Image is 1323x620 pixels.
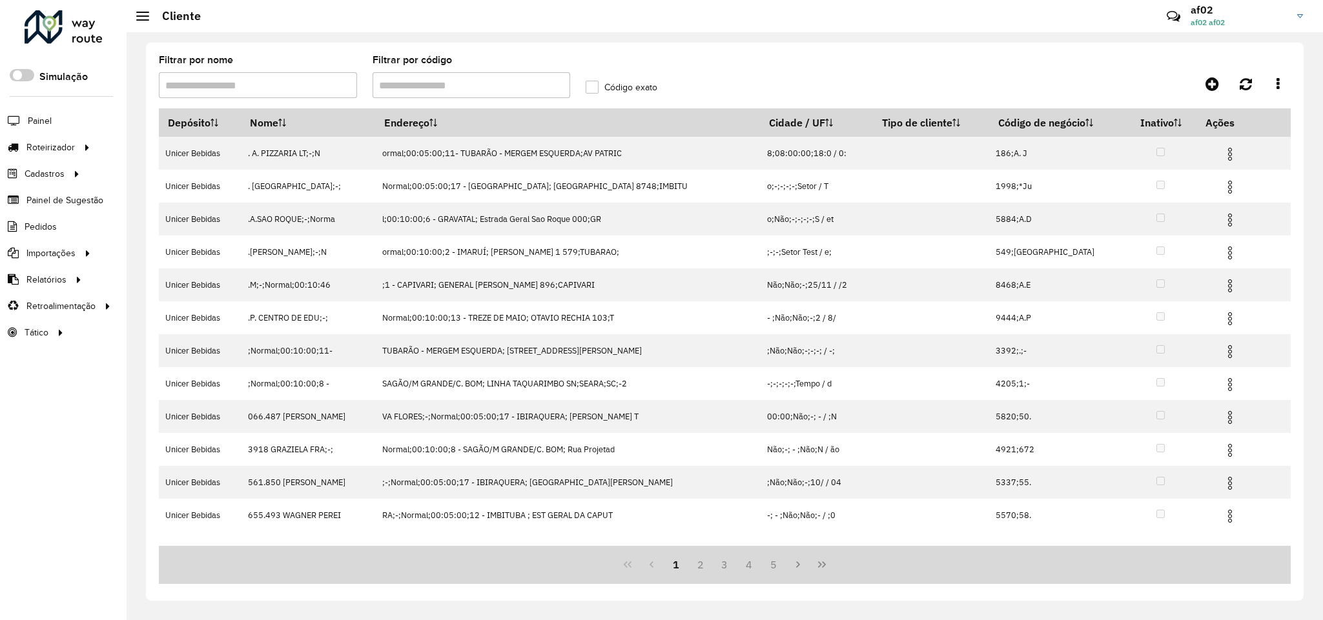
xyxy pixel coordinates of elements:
td: ;Não;Não;-;-;-; / -; [761,334,874,367]
td: 9444;A.P [989,301,1125,334]
th: Inativo [1125,109,1196,137]
td: 186;A. J [989,137,1125,170]
td: 1998;*Ju [989,170,1125,203]
label: Código exato [586,81,657,94]
button: Next Page [786,552,810,577]
span: Retroalimentação [26,299,96,313]
td: Unicer Bebidas [159,466,241,499]
td: Unicer Bebidas [159,137,241,170]
td: o;-;-;-;-;Setor / T [761,170,874,203]
td: RA;-;Normal;00:05:00;12 - IMBITUBA ; EST GERAL DA CAPUT [375,499,761,532]
td: Normal;00:10:00;8 - SAGÃO/M GRANDE/C. BOM; Rua Projetad [375,433,761,466]
td: Unicer Bebidas [159,433,241,466]
label: Filtrar por nome [159,52,233,68]
td: ;1 - CAPIVARI; GENERAL [PERSON_NAME] 896;CAPIVARI [375,268,761,301]
td: Normal;00:10:00;13 - TREZE DE MAIO; OTAVIO RECHIA 103;T [375,301,761,334]
span: Tático [25,326,48,339]
button: 5 [761,552,786,577]
td: Não;Não;-;25/11 / /2 [761,268,874,301]
td: .P. CENTRO DE EDU;-; [241,301,375,334]
span: Painel [28,114,52,128]
th: Depósito [159,109,241,137]
button: 4 [737,552,761,577]
td: .M;-;Normal;00:10:46 [241,268,375,301]
td: ormal;00:05:00;11- TUBARÃO - MERGEM ESQUERDA;AV PATRIC [375,137,761,170]
td: .[PERSON_NAME];-;N [241,235,375,268]
td: ;-;-;Setor Test / e; [761,235,874,268]
span: af02 af02 [1191,17,1287,28]
th: Ações [1196,109,1274,136]
td: Unicer Bebidas [159,400,241,433]
td: 4205;1;- [989,367,1125,400]
td: . A. PIZZARIA LT;-;N [241,137,375,170]
td: Unicer Bebidas [159,203,241,235]
td: 4921;672 [989,433,1125,466]
label: Simulação [39,69,88,85]
td: ;Normal;00:10:00;11- [241,334,375,367]
span: Pedidos [25,220,57,234]
th: Endereço [375,109,761,137]
td: ;-;Normal;00:05:00;17 - IBIRAQUERA; [GEOGRAPHIC_DATA][PERSON_NAME] [375,466,761,499]
td: Unicer Bebidas [159,301,241,334]
td: o;Não;-;-;-;-;S / et [761,203,874,235]
td: l;00:10:00;6 - GRAVATAL; Estrada Geral Sao Roque 000;GR [375,203,761,235]
td: Unicer Bebidas [159,367,241,400]
label: Filtrar por código [373,52,452,68]
td: 5820;50. [989,400,1125,433]
td: Não;-; - ;Não;N / ão [761,433,874,466]
h2: Cliente [149,9,201,23]
td: - ;Não;Não;-;2 / 8/ [761,301,874,334]
button: 3 [713,552,737,577]
td: -;-;-;-;-;Tempo / d [761,367,874,400]
td: 3918 GRAZIELA FRA;-; [241,433,375,466]
td: 8468;A.E [989,268,1125,301]
td: Unicer Bebidas [159,235,241,268]
td: 5337;55. [989,466,1125,499]
span: Cadastros [25,167,65,181]
td: 8;08:00:00;18:0 / 0: [761,137,874,170]
h3: af02 [1191,4,1287,16]
button: Last Page [810,552,834,577]
td: .A.SAO ROQUE;-;Norma [241,203,375,235]
td: 561.850 [PERSON_NAME] [241,466,375,499]
td: TUBARÃO - MERGEM ESQUERDA; [STREET_ADDRESS][PERSON_NAME] [375,334,761,367]
td: . [GEOGRAPHIC_DATA];-; [241,170,375,203]
td: Unicer Bebidas [159,334,241,367]
td: 5570;58. [989,499,1125,532]
span: Painel de Sugestão [26,194,103,207]
td: -; - ;Não;Não;- / ;0 [761,499,874,532]
td: ;Normal;00:10:00;8 - [241,367,375,400]
td: 00:00;Não;-; - / ;N [761,400,874,433]
a: Contato Rápido [1160,3,1187,30]
th: Nome [241,109,375,137]
td: VA FLORES;-;Normal;00:05:00;17 - IBIRAQUERA; [PERSON_NAME] T [375,400,761,433]
th: Código de negócio [989,109,1125,137]
span: Roteirizador [26,141,75,154]
td: ormal;00:10:00;2 - IMARUÍ; [PERSON_NAME] 1 579;TUBARAO; [375,235,761,268]
span: Importações [26,246,76,260]
td: 549;[GEOGRAPHIC_DATA] [989,235,1125,268]
td: Unicer Bebidas [159,268,241,301]
td: SAGÃO/M GRANDE/C. BOM; LINHA TAQUARIMBO SN;SEARA;SC;-2 [375,367,761,400]
td: 3392;.;- [989,334,1125,367]
td: ;Não;Não;-;10/ / 04 [761,466,874,499]
td: Normal;00:05:00;17 - [GEOGRAPHIC_DATA]; [GEOGRAPHIC_DATA] 8748;IMBITU [375,170,761,203]
button: 1 [664,552,688,577]
td: 655.493 WAGNER PEREI [241,499,375,532]
button: 2 [688,552,713,577]
th: Tipo de cliente [874,109,989,137]
td: Unicer Bebidas [159,499,241,532]
th: Cidade / UF [761,109,874,137]
span: Relatórios [26,273,67,286]
td: Unicer Bebidas [159,170,241,203]
td: 066.487 [PERSON_NAME] [241,400,375,433]
td: 5884;A.D [989,203,1125,235]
